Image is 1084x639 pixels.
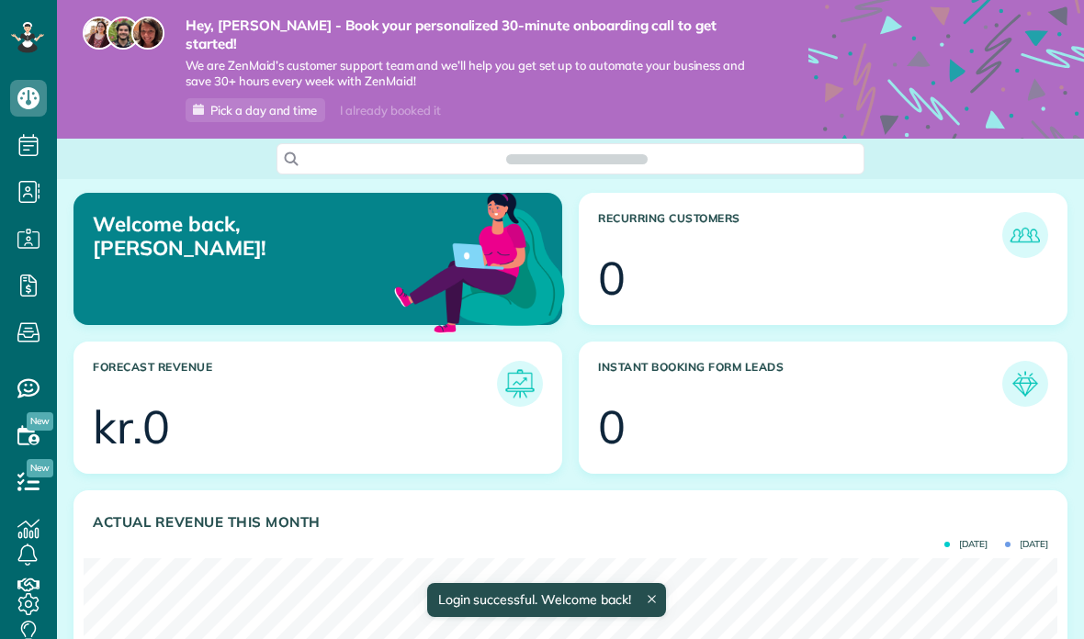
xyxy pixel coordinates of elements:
[944,540,988,549] span: [DATE]
[186,98,325,122] a: Pick a day and time
[93,361,497,407] h3: Forecast Revenue
[525,150,628,168] span: Search ZenMaid…
[186,58,753,89] span: We are ZenMaid’s customer support team and we’ll help you get set up to automate your business an...
[93,514,1048,531] h3: Actual Revenue this month
[390,172,569,350] img: dashboard_welcome-42a62b7d889689a78055ac9021e634bf52bae3f8056760290aed330b23ab8690.png
[598,361,1002,407] h3: Instant Booking Form Leads
[598,404,626,450] div: 0
[107,17,140,50] img: jorge-587dff0eeaa6aab1f244e6dc62b8924c3b6ad411094392a53c71c6c4a576187d.jpg
[1005,540,1048,549] span: [DATE]
[329,99,451,122] div: I already booked it
[83,17,116,50] img: maria-72a9807cf96188c08ef61303f053569d2e2a8a1cde33d635c8a3ac13582a053d.jpg
[93,404,170,450] div: kr.0
[502,365,538,402] img: icon_forecast_revenue-8c13a41c7ed35a8dcfafea3cbb826a0462acb37728057bba2d056411b612bbbe.png
[93,212,408,261] p: Welcome back, [PERSON_NAME]!
[1007,217,1044,253] img: icon_recurring_customers-cf858462ba22bcd05b5a5880d41d6543d210077de5bb9ebc9590e49fd87d84ed.png
[186,17,753,52] strong: Hey, [PERSON_NAME] - Book your personalized 30-minute onboarding call to get started!
[210,103,317,118] span: Pick a day and time
[598,255,626,301] div: 0
[131,17,164,50] img: michelle-19f622bdf1676172e81f8f8fba1fb50e276960ebfe0243fe18214015130c80e4.jpg
[27,459,53,477] span: New
[27,412,53,431] span: New
[1007,365,1044,402] img: icon_form_leads-04211a6a04a5b2264e4ee56bc0799ec3eb69b7e499cbb523a139df1d13a81ae0.png
[598,212,1002,258] h3: Recurring Customers
[426,583,665,617] div: Login successful. Welcome back!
